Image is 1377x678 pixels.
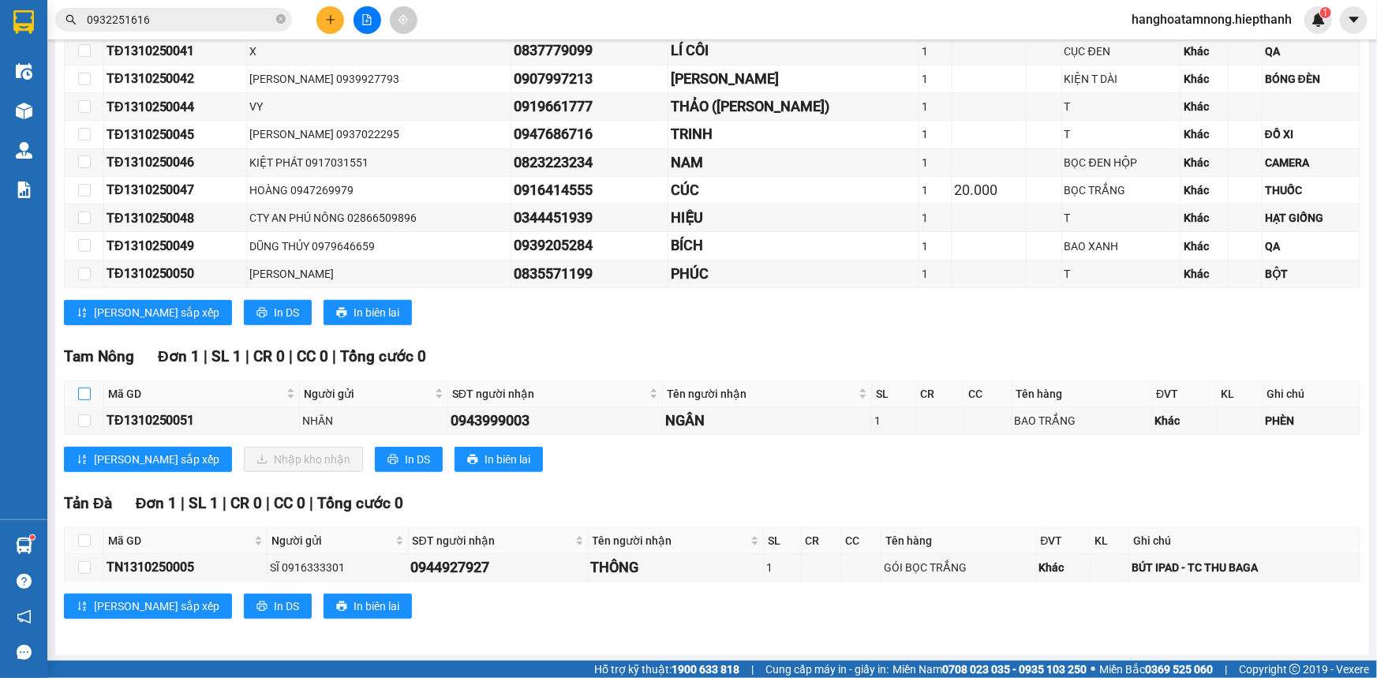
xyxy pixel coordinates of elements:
div: [PERSON_NAME] 0939927793 [249,70,508,88]
td: 0823223234 [511,149,668,177]
span: copyright [1289,664,1300,675]
span: close-circle [276,13,286,28]
div: LÍ CÔI [671,39,916,62]
span: CC 0 [297,347,328,365]
div: [PERSON_NAME] [249,265,508,283]
td: TĐ1310250044 [104,93,247,121]
span: Miền Bắc [1099,661,1213,678]
button: plus [316,6,344,34]
div: 0943999003 [451,410,660,432]
div: QA [1265,43,1357,60]
th: KL [1091,528,1129,554]
div: [PERSON_NAME] [671,68,916,90]
th: ĐVT [1152,381,1217,407]
span: printer [256,307,268,320]
button: printerIn biên lai [324,594,412,619]
div: TĐ1310250047 [107,180,244,200]
th: Ghi chú [1129,528,1360,554]
div: 0944927927 [411,556,586,579]
div: THUỐC [1265,182,1357,199]
td: TRINH [668,121,919,148]
th: SL [872,381,916,407]
span: aim [398,14,409,25]
span: Đơn 1 [158,347,200,365]
th: KL [1217,381,1263,407]
button: printerIn biên lai [455,447,543,472]
span: Tổng cước 0 [340,347,426,365]
div: BỌC ĐEN HỘP [1065,154,1179,171]
div: TĐ1310250044 [107,97,244,117]
span: sort-ascending [77,307,88,320]
div: T [1065,98,1179,115]
div: 0837779099 [514,39,665,62]
div: CỤC ĐEN [1065,43,1179,60]
div: 0835571199 [514,263,665,285]
td: 0947686716 [511,121,668,148]
div: HOÀNG 0947269979 [249,182,508,199]
div: Khác [1184,70,1225,88]
span: Tam Nông [64,347,134,365]
span: CC 0 [274,494,305,512]
span: Tên người nhận [667,385,855,403]
button: printerIn DS [244,594,312,619]
img: warehouse-icon [16,142,32,159]
span: CR 0 [253,347,285,365]
div: BÍCH [671,234,916,257]
div: 1 [922,43,949,60]
strong: 0708 023 035 - 0935 103 250 [942,663,1087,676]
span: In biên lai [354,597,399,615]
div: THẢO ([PERSON_NAME]) [671,96,916,118]
div: 1 [922,182,949,199]
td: THẢO (KIM AN) [668,93,919,121]
th: Tên hàng [1012,381,1153,407]
span: plus [325,14,336,25]
div: GÓI BỌC TRẮNG [884,559,1033,576]
span: sort-ascending [77,454,88,466]
span: Tên người nhận [593,532,748,549]
div: [PERSON_NAME] 0937022295 [249,125,508,143]
div: Khác [1184,154,1225,171]
span: notification [17,609,32,624]
span: printer [256,601,268,613]
span: In DS [405,451,430,468]
span: Tản Đà [64,494,112,512]
div: NAM [671,152,916,174]
span: file-add [361,14,372,25]
div: T [1065,265,1179,283]
div: PHÚC [671,263,916,285]
td: TĐ1310250045 [104,121,247,148]
div: Khác [1184,182,1225,199]
button: caret-down [1340,6,1368,34]
div: 1 [922,209,949,227]
td: TĐ1310250048 [104,204,247,232]
td: 0916414555 [511,177,668,204]
th: Ghi chú [1263,381,1360,407]
span: printer [467,454,478,466]
div: Khác [1184,209,1225,227]
div: T [1065,209,1179,227]
span: printer [336,307,347,320]
sup: 1 [1320,7,1331,18]
div: SĨ 0916333301 [270,559,406,576]
div: BÓNG ĐÈN [1265,70,1357,88]
th: CC [841,528,881,554]
div: 1 [922,70,949,88]
td: BÍCH [668,232,919,260]
span: In biên lai [485,451,530,468]
span: 1 [1323,7,1328,18]
div: TĐ1310250051 [107,410,297,430]
span: Đơn 1 [136,494,178,512]
strong: 0369 525 060 [1145,663,1213,676]
button: sort-ascending[PERSON_NAME] sắp xếp [64,594,232,619]
span: SĐT người nhận [413,532,572,549]
div: PHÈN [1266,412,1357,429]
span: close-circle [276,14,286,24]
span: Hỗ trợ kỹ thuật: [594,661,739,678]
div: BÚT IPAD - TC THU BAGA [1132,559,1357,576]
div: Khác [1184,238,1225,255]
span: sort-ascending [77,601,88,613]
span: [PERSON_NAME] sắp xếp [94,597,219,615]
td: 0835571199 [511,260,668,288]
span: hanghoatamnong.hiepthanh [1119,9,1304,29]
div: VY [249,98,508,115]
